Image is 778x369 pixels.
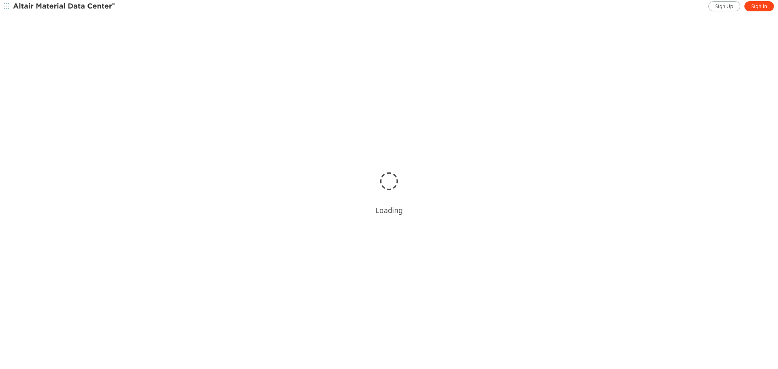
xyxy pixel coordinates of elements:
[708,1,740,11] a: Sign Up
[715,3,733,10] span: Sign Up
[375,205,403,215] div: Loading
[744,1,774,11] a: Sign In
[13,2,116,11] img: Altair Material Data Center
[751,3,767,10] span: Sign In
